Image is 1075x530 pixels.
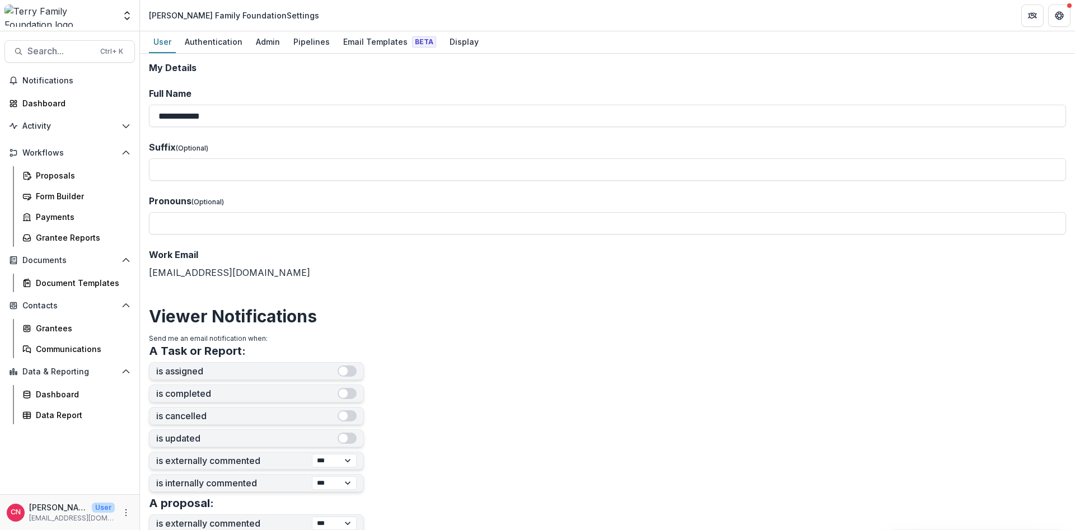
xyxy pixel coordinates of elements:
button: Open entity switcher [119,4,135,27]
span: Activity [22,121,117,131]
p: User [92,503,115,513]
div: Email Templates [339,34,441,50]
button: Get Help [1048,4,1071,27]
div: Grantees [36,322,126,334]
button: Notifications [4,72,135,90]
a: Payments [18,208,135,226]
span: Contacts [22,301,117,311]
div: [EMAIL_ADDRESS][DOMAIN_NAME] [149,248,1066,279]
div: Pipelines [289,34,334,50]
h2: My Details [149,63,1066,73]
div: Document Templates [36,277,126,289]
a: Admin [251,31,284,53]
button: Open Documents [4,251,135,269]
h3: A Task or Report: [149,344,246,358]
span: Pronouns [149,195,191,207]
label: is updated [156,433,338,444]
div: Grantee Reports [36,232,126,243]
div: Proposals [36,170,126,181]
label: is assigned [156,366,338,377]
button: Open Data & Reporting [4,363,135,381]
h2: Viewer Notifications [149,306,1066,326]
a: Proposals [18,166,135,185]
a: Communications [18,340,135,358]
a: Pipelines [289,31,334,53]
div: Admin [251,34,284,50]
button: Partners [1021,4,1044,27]
span: Documents [22,256,117,265]
span: Suffix [149,142,176,153]
button: More [119,506,133,519]
div: [PERSON_NAME] Family Foundation Settings [149,10,319,21]
label: is externally commented [156,456,312,466]
a: Data Report [18,406,135,424]
label: is cancelled [156,411,338,421]
a: Dashboard [18,385,135,404]
span: Search... [27,46,94,57]
button: Open Workflows [4,144,135,162]
div: Data Report [36,409,126,421]
a: Grantees [18,319,135,337]
div: Carol Nieves [11,509,21,516]
label: is completed [156,388,338,399]
a: User [149,31,176,53]
a: Email Templates Beta [339,31,441,53]
span: Data & Reporting [22,367,117,377]
span: Work Email [149,249,198,260]
span: Notifications [22,76,130,86]
a: Document Templates [18,274,135,292]
span: Send me an email notification when: [149,334,268,343]
div: Display [445,34,483,50]
div: Communications [36,343,126,355]
span: (Optional) [176,144,208,152]
div: Form Builder [36,190,126,202]
div: Authentication [180,34,247,50]
div: Dashboard [36,388,126,400]
span: Beta [412,36,436,48]
h3: A proposal: [149,496,214,510]
span: (Optional) [191,198,224,206]
span: Workflows [22,148,117,158]
button: Open Contacts [4,297,135,315]
span: Full Name [149,88,191,99]
div: User [149,34,176,50]
div: Ctrl + K [98,45,125,58]
a: Dashboard [4,94,135,112]
a: Form Builder [18,187,135,205]
a: Grantee Reports [18,228,135,247]
div: Payments [36,211,126,223]
button: Open Activity [4,117,135,135]
a: Display [445,31,483,53]
img: Terry Family Foundation logo [4,4,115,27]
div: Dashboard [22,97,126,109]
a: Authentication [180,31,247,53]
nav: breadcrumb [144,7,324,24]
p: [EMAIL_ADDRESS][DOMAIN_NAME] [29,513,115,523]
p: [PERSON_NAME] [29,501,87,513]
label: is internally commented [156,478,312,489]
button: Search... [4,40,135,63]
label: is externally commented [156,518,312,529]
